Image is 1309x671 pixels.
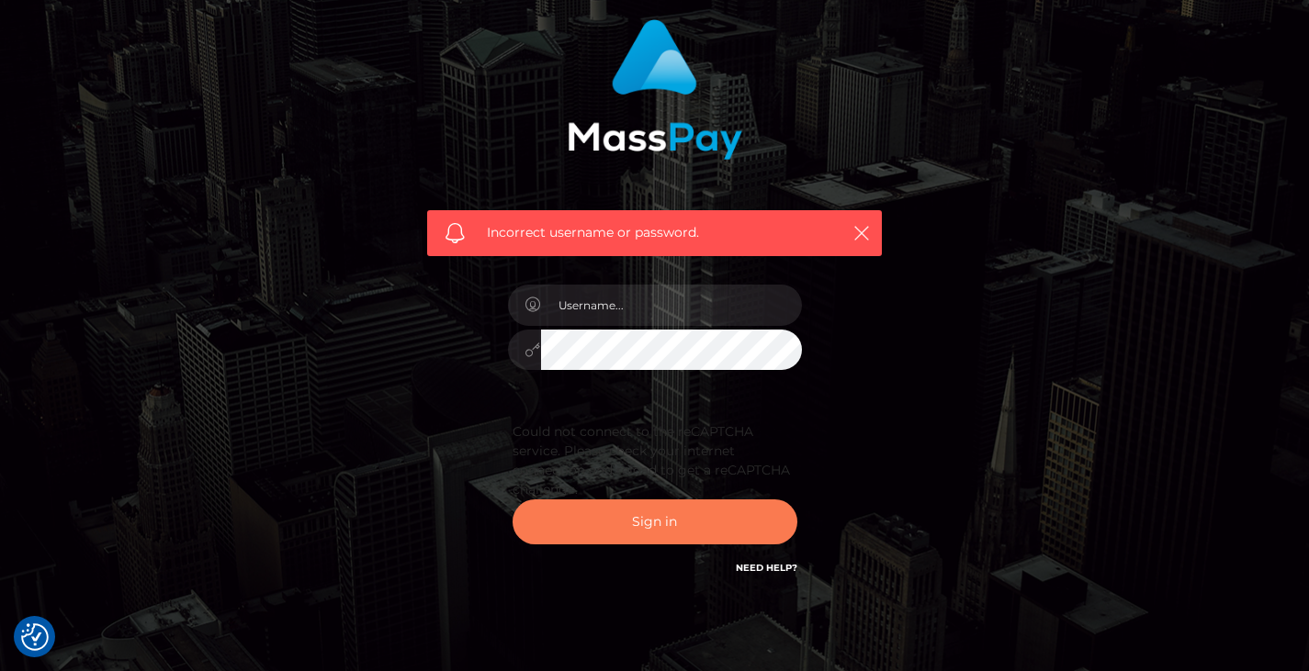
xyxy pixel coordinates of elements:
[541,285,802,326] input: Username...
[487,223,822,242] span: Incorrect username or password.
[568,19,742,160] img: MassPay Login
[21,623,49,651] img: Revisit consent button
[513,499,797,544] button: Sign in
[21,623,49,651] button: Consent Preferences
[736,562,797,574] a: Need Help?
[513,422,797,499] div: Could not connect to the reCAPTCHA service. Please check your internet connection and reload to g...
